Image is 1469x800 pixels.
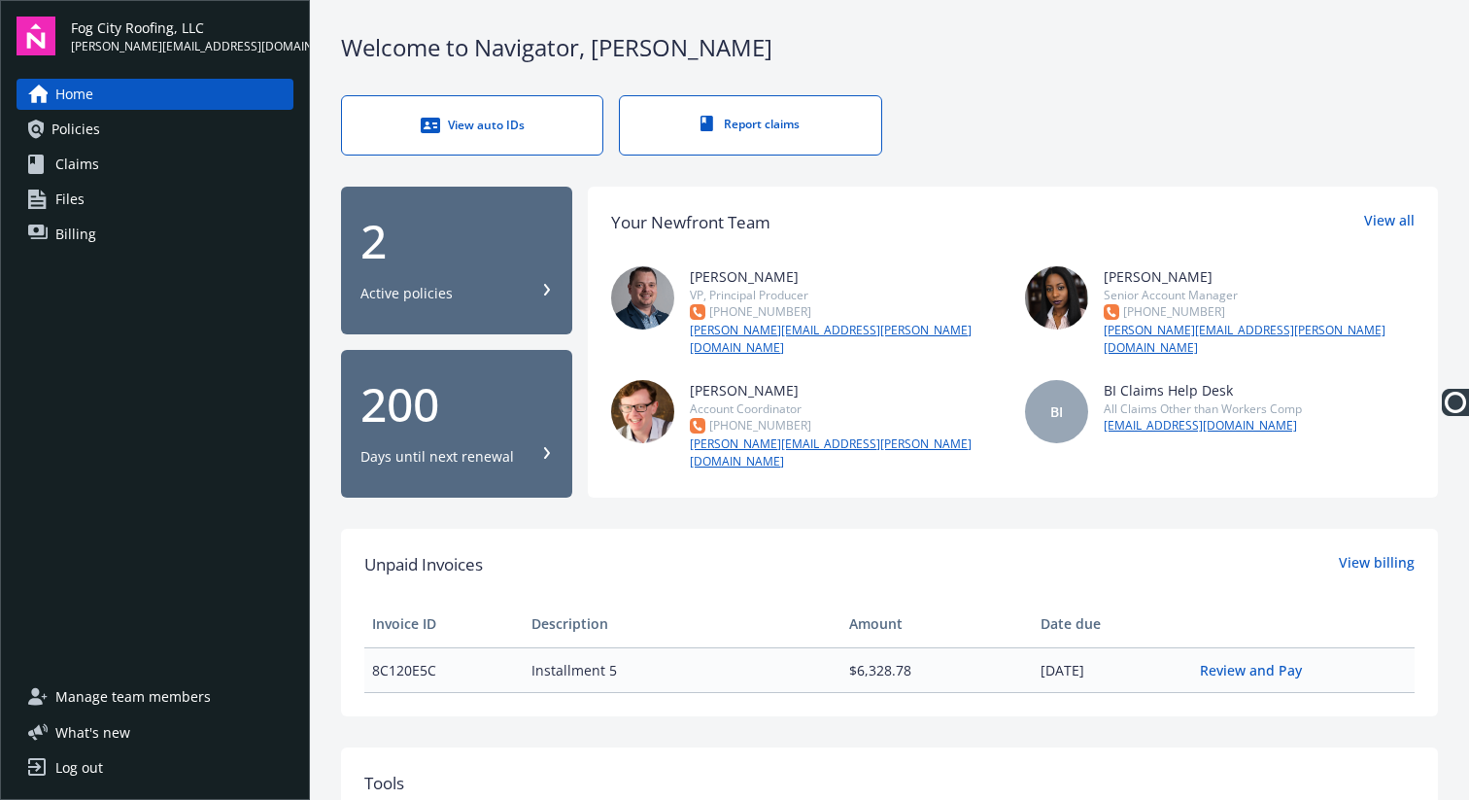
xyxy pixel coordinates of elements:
div: View auto IDs [381,116,564,135]
div: [PERSON_NAME] [690,380,1001,400]
div: 2 [360,218,553,264]
td: [DATE] [1033,647,1192,692]
div: Your Newfront Team [611,210,770,235]
div: [PERSON_NAME] [1104,266,1415,287]
img: navigator-logo.svg [17,17,55,55]
div: [PHONE_NUMBER] [690,417,811,434]
div: All Claims Other than Workers Comp [1104,400,1302,417]
div: [PERSON_NAME] [690,266,1001,287]
a: [PERSON_NAME][EMAIL_ADDRESS][PERSON_NAME][DOMAIN_NAME] [690,322,1001,357]
div: Active policies [360,284,453,303]
div: Welcome to Navigator , [PERSON_NAME] [341,31,1438,64]
a: Review and Pay [1200,661,1317,679]
td: 8C120E5C [364,647,524,692]
div: Tools [364,771,1415,796]
td: $6,328.78 [841,647,1033,692]
a: Manage team members [17,681,293,713]
div: [PHONE_NUMBER] [690,303,811,320]
a: View all [1364,210,1415,235]
span: [PERSON_NAME][EMAIL_ADDRESS][DOMAIN_NAME] [71,38,293,55]
button: Fog City Roofing, LLC[PERSON_NAME][EMAIL_ADDRESS][DOMAIN_NAME] [71,17,293,55]
th: Date due [1033,601,1192,647]
a: Report claims [619,95,881,156]
span: Installment 5 [531,660,835,680]
button: What's new [17,722,161,743]
a: Billing [17,219,293,250]
a: View billing [1339,552,1415,577]
span: Billing [55,219,96,250]
span: Home [55,79,93,110]
span: What ' s new [55,722,130,743]
span: Manage team members [55,681,211,713]
th: Amount [841,601,1033,647]
img: photo [611,266,674,330]
img: Ooma Logo [1442,389,1469,416]
span: Policies [51,114,100,145]
span: Claims [55,149,99,180]
div: Log out [55,752,103,783]
div: BI Claims Help Desk [1104,380,1302,400]
span: BI [1050,401,1063,422]
button: 2Active policies [341,187,572,334]
a: [EMAIL_ADDRESS][DOMAIN_NAME] [1104,417,1302,435]
div: 200 [360,381,553,428]
a: Home [17,79,293,110]
a: [PERSON_NAME][EMAIL_ADDRESS][PERSON_NAME][DOMAIN_NAME] [690,435,1001,470]
a: View auto IDs [341,95,603,156]
div: Days until next renewal [360,447,514,467]
th: Description [524,601,842,647]
a: Policies [17,114,293,145]
div: VP, Principal Producer [690,287,1001,303]
img: photo [1025,266,1088,330]
a: Claims [17,149,293,180]
button: 200Days until next renewal [341,350,572,498]
span: Fog City Roofing, LLC [71,17,293,38]
img: photo [611,380,674,443]
div: Report claims [659,116,841,132]
a: Files [17,184,293,215]
span: Files [55,184,85,215]
span: Unpaid Invoices [364,552,483,577]
div: Account Coordinator [690,400,1001,417]
a: [PERSON_NAME][EMAIL_ADDRESS][PERSON_NAME][DOMAIN_NAME] [1104,322,1415,357]
div: [PHONE_NUMBER] [1104,303,1225,320]
div: Senior Account Manager [1104,287,1415,303]
th: Invoice ID [364,601,524,647]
